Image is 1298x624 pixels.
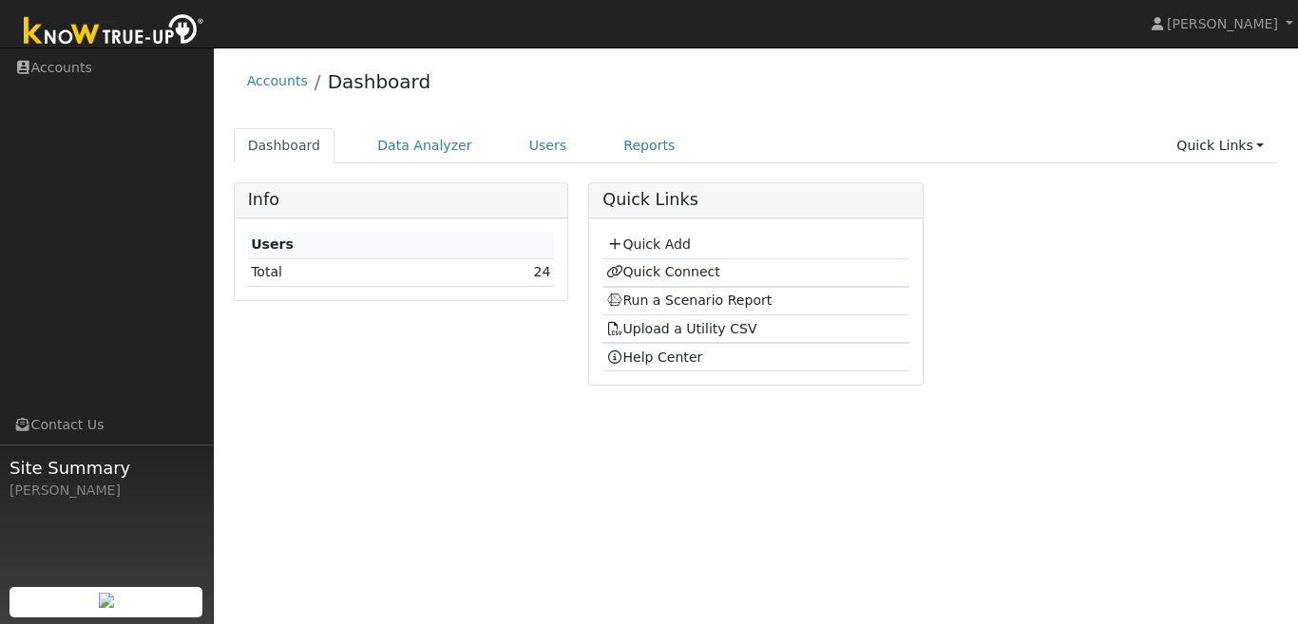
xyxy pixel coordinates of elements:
a: Help Center [606,350,703,365]
img: Know True-Up [14,10,214,53]
a: Quick Add [606,236,691,252]
a: Quick Links [1162,128,1278,163]
a: Accounts [247,73,308,88]
h5: Info [248,190,554,210]
a: Quick Connect [606,264,720,279]
a: Dashboard [328,70,431,93]
img: retrieve [99,593,114,608]
span: [PERSON_NAME] [1167,16,1278,31]
a: Reports [609,128,689,163]
strong: Users [251,236,294,252]
div: [PERSON_NAME] [10,481,203,501]
span: Site Summary [10,455,203,481]
a: Data Analyzer [363,128,487,163]
a: Upload a Utility CSV [606,321,757,336]
td: Total [248,258,436,286]
a: Users [515,128,582,163]
a: Run a Scenario Report [606,293,773,308]
h5: Quick Links [602,190,908,210]
a: Dashboard [234,128,335,163]
a: 24 [534,264,551,279]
